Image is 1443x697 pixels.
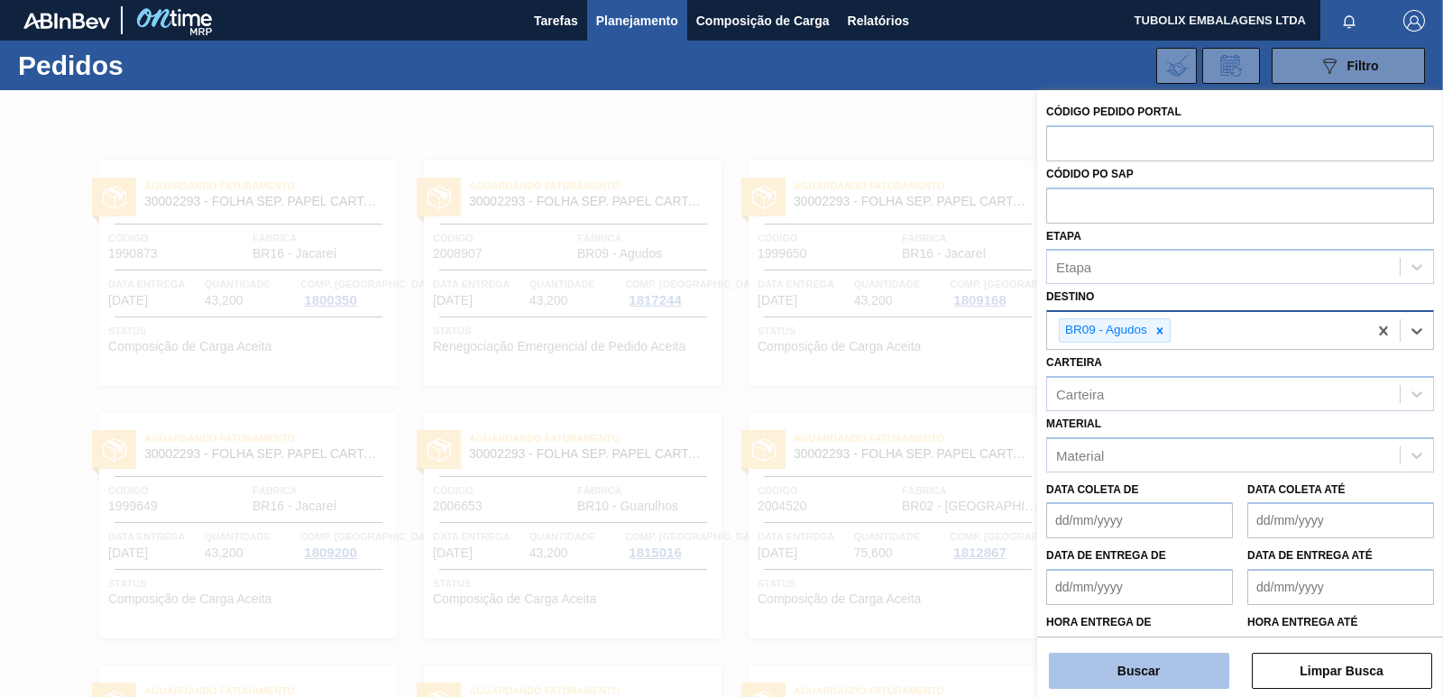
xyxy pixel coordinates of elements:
img: TNhmsLtSVTkK8tSr43FrP2fwEKptu5GPRR3wAAAABJRU5ErkJggg== [23,13,110,29]
div: Carteira [1056,386,1104,401]
label: Códido PO SAP [1046,168,1134,180]
div: Importar Negociações dos Pedidos [1156,48,1197,84]
div: Material [1056,447,1104,463]
button: Filtro [1272,48,1425,84]
label: Etapa [1046,230,1081,243]
input: dd/mm/yyyy [1046,569,1233,605]
button: Notificações [1320,8,1378,33]
label: Data de Entrega até [1247,549,1373,562]
div: Etapa [1056,260,1091,275]
span: Tarefas [534,10,578,32]
span: Composição de Carga [696,10,830,32]
label: Código Pedido Portal [1046,105,1181,118]
input: dd/mm/yyyy [1046,502,1233,538]
label: Data coleta até [1247,483,1345,496]
h1: Pedidos [18,55,280,76]
span: Filtro [1347,59,1379,73]
span: Relatórios [848,10,909,32]
span: Planejamento [596,10,678,32]
label: Data de Entrega de [1046,549,1166,562]
img: Logout [1403,10,1425,32]
input: dd/mm/yyyy [1247,569,1434,605]
label: Hora entrega até [1247,610,1434,636]
div: BR09 - Agudos [1060,319,1150,342]
label: Destino [1046,290,1094,303]
label: Material [1046,417,1101,430]
label: Carteira [1046,356,1102,369]
div: Solicitação de Revisão de Pedidos [1202,48,1260,84]
input: dd/mm/yyyy [1247,502,1434,538]
label: Hora entrega de [1046,610,1233,636]
label: Data coleta de [1046,483,1138,496]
